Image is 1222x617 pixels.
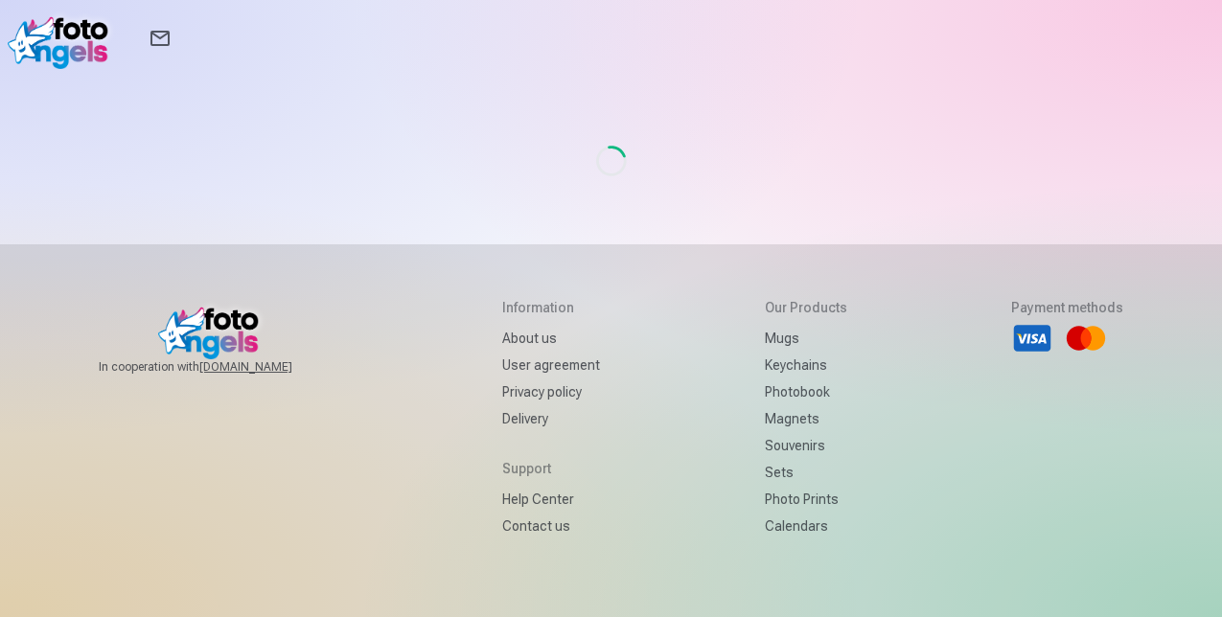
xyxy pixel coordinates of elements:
a: Mugs [765,325,847,352]
li: Mastercard [1065,317,1107,359]
h5: Information [502,298,600,317]
li: Visa [1011,317,1053,359]
h5: Our products [765,298,847,317]
a: User agreement [502,352,600,378]
h5: Support [502,459,600,478]
a: Calendars [765,513,847,539]
a: Photobook [765,378,847,405]
h5: Payment methods [1011,298,1123,317]
a: Keychains [765,352,847,378]
span: In cooperation with [99,359,338,375]
a: Souvenirs [765,432,847,459]
img: /v1 [8,8,118,69]
a: Privacy policy [502,378,600,405]
a: Contact us [502,513,600,539]
a: About us [502,325,600,352]
a: Delivery [502,405,600,432]
a: [DOMAIN_NAME] [199,359,338,375]
a: Photo prints [765,486,847,513]
a: Magnets [765,405,847,432]
a: Help Center [502,486,600,513]
a: Sets [765,459,847,486]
